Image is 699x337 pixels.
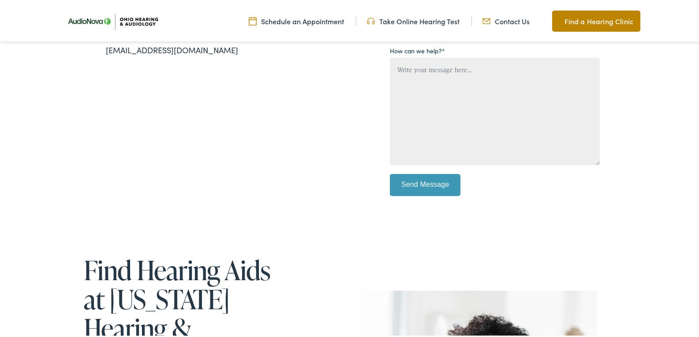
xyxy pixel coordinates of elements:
img: Headphones icone to schedule online hearing test in Cincinnati, OH [367,15,375,24]
img: Calendar Icon to schedule a hearing appointment in Cincinnati, OH [249,15,257,24]
label: How can we help? [390,44,445,54]
a: [EMAIL_ADDRESS][DOMAIN_NAME] [106,43,238,54]
a: Contact Us [482,15,530,24]
a: Schedule an Appointment [249,15,344,24]
input: Send Message [390,172,460,194]
img: Map pin icon to find Ohio Hearing & Audiology in Cincinnati, OH [552,14,560,25]
a: Find a Hearing Clinic [552,9,640,30]
img: Mail icon representing email contact with Ohio Hearing in Cincinnati, OH [482,15,490,24]
a: Take Online Hearing Test [367,15,460,24]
